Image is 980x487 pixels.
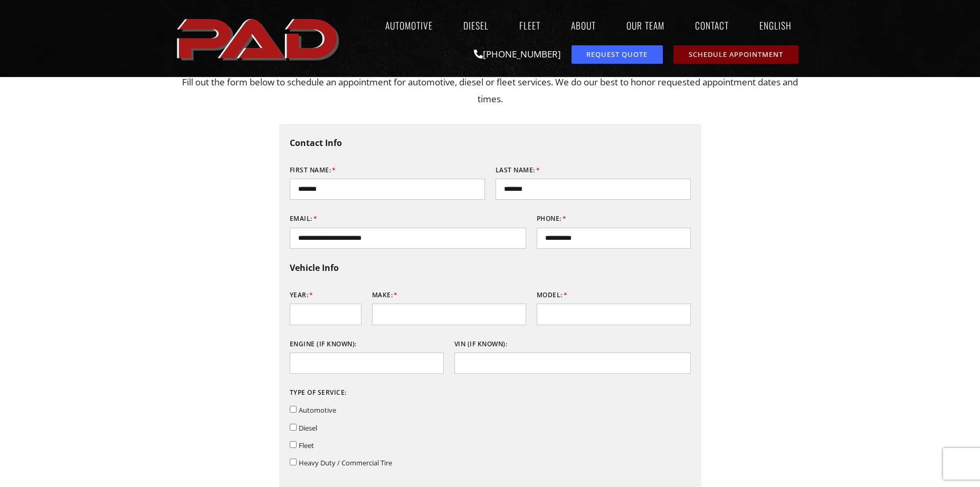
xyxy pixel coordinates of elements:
b: Contact Info [290,137,342,149]
label: Heavy Duty / Commercial Tire [299,458,392,467]
label: Diesel [299,423,317,433]
label: Model: [537,287,568,304]
a: request a service or repair quote [572,45,663,64]
label: Last Name: [496,162,540,179]
label: Year: [290,287,313,304]
nav: Menu [345,13,807,37]
a: Our Team [616,13,674,37]
label: First Name: [290,162,336,179]
label: Fleet [299,441,314,450]
a: Fleet [509,13,550,37]
a: English [749,13,807,37]
a: pro automotive and diesel home page [174,10,345,67]
label: Phone: [537,210,567,227]
label: Engine (if known): [290,336,357,353]
span: Request Quote [586,51,648,58]
a: Automotive [375,13,443,37]
label: Type of Service: [290,384,347,401]
label: Email: [290,210,318,227]
a: Diesel [453,13,499,37]
a: [PHONE_NUMBER] [474,48,561,60]
a: Contact [685,13,739,37]
b: Vehicle Info [290,262,339,274]
img: The image shows the word "PAD" in bold, red, uppercase letters with a slight shadow effect. [174,10,345,67]
a: schedule repair or service appointment [673,45,798,64]
label: Make: [372,287,398,304]
label: VIN (if known): [454,336,508,353]
p: Fill out the form below to schedule an appointment for automotive, diesel or fleet services. We d... [179,74,802,108]
a: About [561,13,606,37]
span: Schedule Appointment [689,51,783,58]
label: Automotive [299,405,336,415]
